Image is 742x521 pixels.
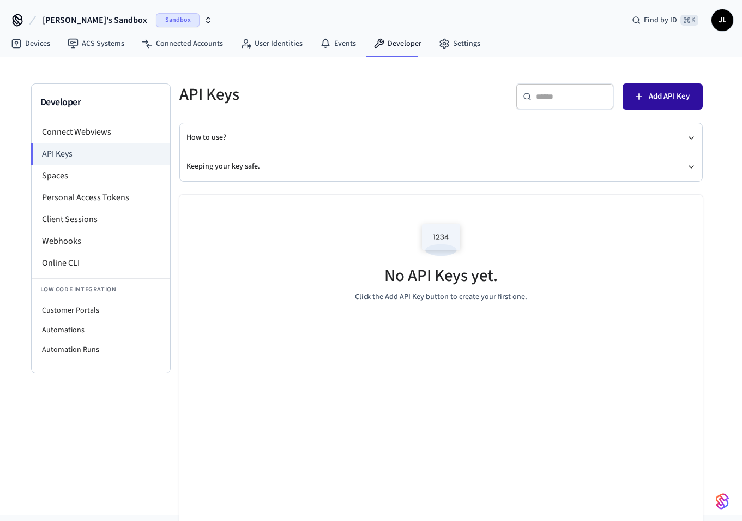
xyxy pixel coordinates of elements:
a: Devices [2,34,59,53]
li: Automation Runs [32,340,170,360]
a: User Identities [232,34,311,53]
li: Customer Portals [32,301,170,320]
a: Events [311,34,365,53]
li: Online CLI [32,252,170,274]
a: ACS Systems [59,34,133,53]
span: ⌘ K [680,15,698,26]
li: API Keys [31,143,170,165]
span: Sandbox [156,13,200,27]
li: Spaces [32,165,170,187]
span: Add API Key [649,89,690,104]
li: Personal Access Tokens [32,187,170,208]
li: Webhooks [32,230,170,252]
a: Settings [430,34,489,53]
li: Connect Webviews [32,121,170,143]
a: Connected Accounts [133,34,232,53]
div: Find by ID⌘ K [623,10,707,30]
li: Automations [32,320,170,340]
h5: API Keys [179,83,435,106]
button: Add API Key [623,83,703,110]
li: Client Sessions [32,208,170,230]
button: Keeping your key safe. [186,152,696,181]
a: Developer [365,34,430,53]
h5: No API Keys yet. [384,265,498,287]
button: JL [711,9,733,31]
img: SeamLogoGradient.69752ec5.svg [716,493,729,510]
img: Access Codes Empty State [417,217,466,263]
button: How to use? [186,123,696,152]
h3: Developer [40,95,161,110]
span: JL [713,10,732,30]
span: [PERSON_NAME]'s Sandbox [43,14,147,27]
li: Low Code Integration [32,278,170,301]
span: Find by ID [644,15,677,26]
p: Click the Add API Key button to create your first one. [355,291,527,303]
